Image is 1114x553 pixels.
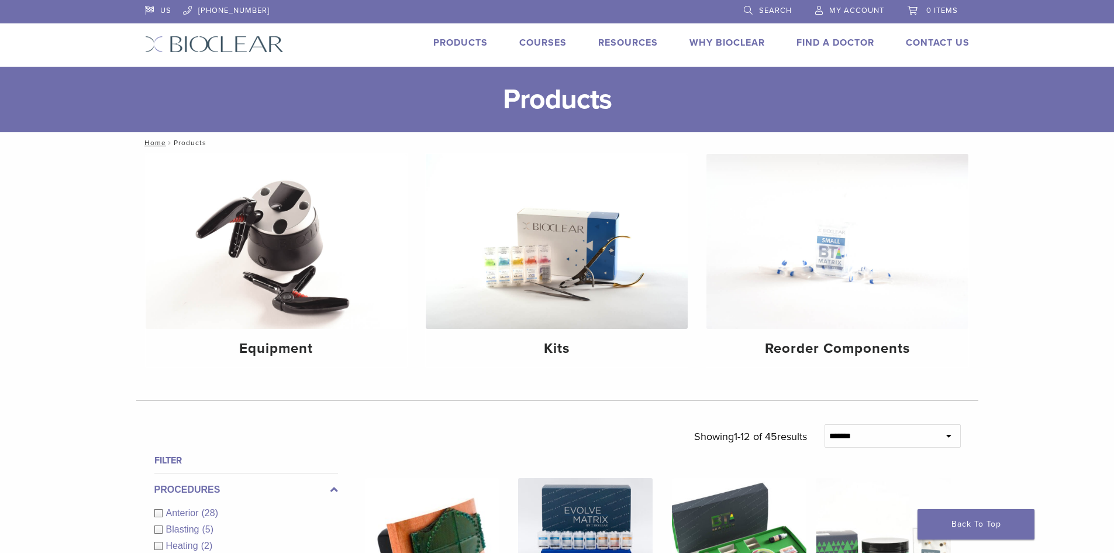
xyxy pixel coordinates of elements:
[918,509,1034,540] a: Back To Top
[519,37,567,49] a: Courses
[426,154,688,367] a: Kits
[926,6,958,15] span: 0 items
[201,541,213,551] span: (2)
[734,430,777,443] span: 1-12 of 45
[796,37,874,49] a: Find A Doctor
[435,338,678,359] h4: Kits
[166,140,174,146] span: /
[759,6,792,15] span: Search
[155,338,398,359] h4: Equipment
[146,154,408,367] a: Equipment
[433,37,488,49] a: Products
[906,37,970,49] a: Contact Us
[154,454,338,468] h4: Filter
[706,154,968,367] a: Reorder Components
[598,37,658,49] a: Resources
[689,37,765,49] a: Why Bioclear
[166,508,202,518] span: Anterior
[694,424,807,449] p: Showing results
[716,338,959,359] h4: Reorder Components
[154,483,338,497] label: Procedures
[706,154,968,329] img: Reorder Components
[829,6,884,15] span: My Account
[202,524,213,534] span: (5)
[166,541,201,551] span: Heating
[146,154,408,329] img: Equipment
[166,524,202,534] span: Blasting
[141,139,166,147] a: Home
[136,132,978,153] nav: Products
[426,154,688,329] img: Kits
[145,36,284,53] img: Bioclear
[202,508,218,518] span: (28)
